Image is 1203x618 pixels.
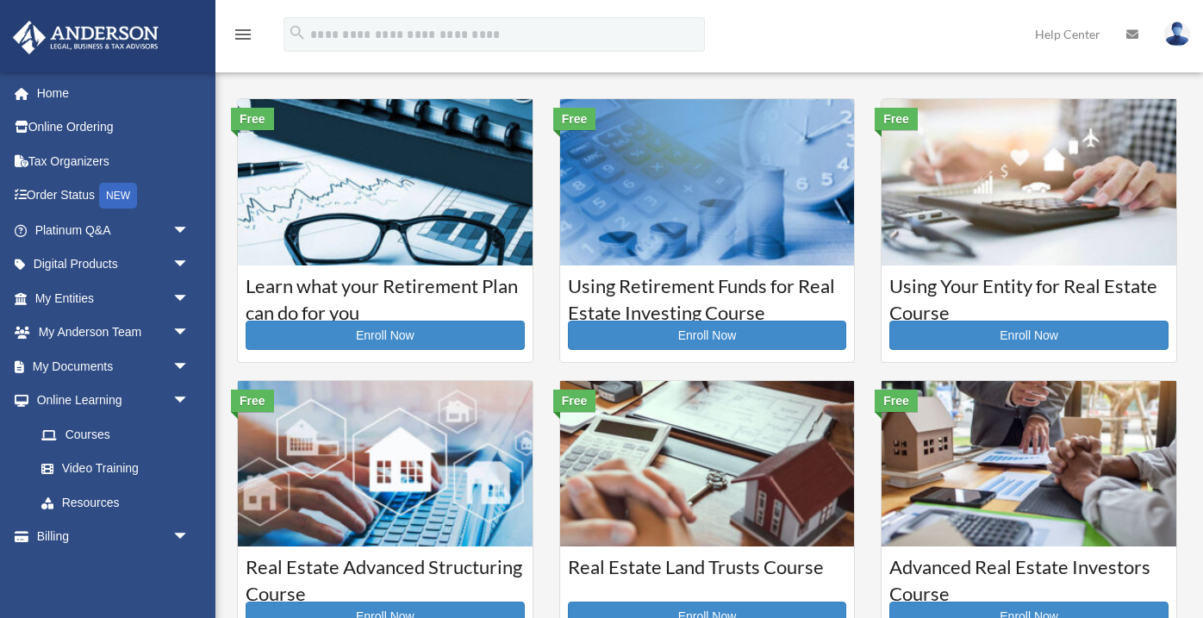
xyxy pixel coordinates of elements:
span: arrow_drop_down [172,281,207,316]
h3: Real Estate Land Trusts Course [568,554,847,597]
span: arrow_drop_down [172,213,207,248]
div: Free [875,390,918,412]
a: Video Training [24,452,215,486]
a: Enroll Now [246,321,525,350]
a: Online Ordering [12,110,215,145]
span: arrow_drop_down [172,349,207,384]
h3: Real Estate Advanced Structuring Course [246,554,525,597]
a: My Entitiesarrow_drop_down [12,281,215,315]
div: Free [553,390,596,412]
h3: Advanced Real Estate Investors Course [889,554,1169,597]
a: menu [233,30,253,45]
a: Order StatusNEW [12,178,215,214]
h3: Using Retirement Funds for Real Estate Investing Course [568,273,847,316]
div: NEW [99,183,137,209]
div: Free [231,108,274,130]
a: Enroll Now [889,321,1169,350]
a: Billingarrow_drop_down [12,520,215,554]
div: Free [875,108,918,130]
i: menu [233,24,253,45]
div: Free [553,108,596,130]
a: Home [12,76,215,110]
div: Free [231,390,274,412]
span: arrow_drop_down [172,520,207,555]
img: Anderson Advisors Platinum Portal [8,21,164,54]
a: My Anderson Teamarrow_drop_down [12,315,215,350]
a: My Documentsarrow_drop_down [12,349,215,384]
a: Events Calendar [12,553,215,588]
a: Enroll Now [568,321,847,350]
h3: Using Your Entity for Real Estate Course [889,273,1169,316]
a: Tax Organizers [12,144,215,178]
span: arrow_drop_down [172,384,207,419]
a: Digital Productsarrow_drop_down [12,247,215,282]
a: Resources [24,485,215,520]
span: arrow_drop_down [172,247,207,283]
span: arrow_drop_down [172,315,207,351]
a: Courses [24,417,207,452]
a: Platinum Q&Aarrow_drop_down [12,213,215,247]
a: Online Learningarrow_drop_down [12,384,215,418]
h3: Learn what your Retirement Plan can do for you [246,273,525,316]
i: search [288,23,307,42]
img: User Pic [1164,22,1190,47]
